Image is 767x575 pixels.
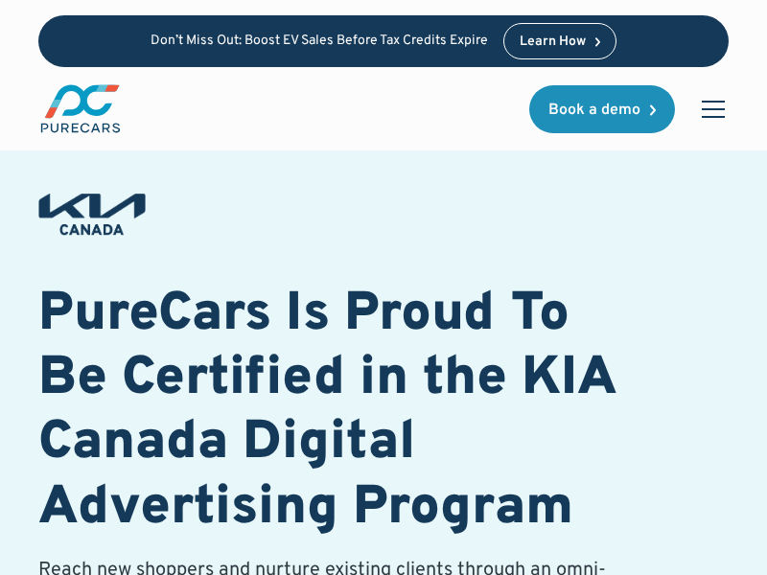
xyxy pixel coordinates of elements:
[529,85,675,133] a: Book a demo
[38,82,123,135] img: purecars logo
[151,34,488,50] p: Don’t Miss Out: Boost EV Sales Before Tax Credits Expire
[38,82,123,135] a: main
[548,103,640,118] div: Book a demo
[38,284,621,541] h1: PureCars Is Proud To Be Certified in the KIA Canada Digital Advertising Program
[503,23,617,59] a: Learn How
[690,86,729,132] div: menu
[520,35,586,49] div: Learn How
